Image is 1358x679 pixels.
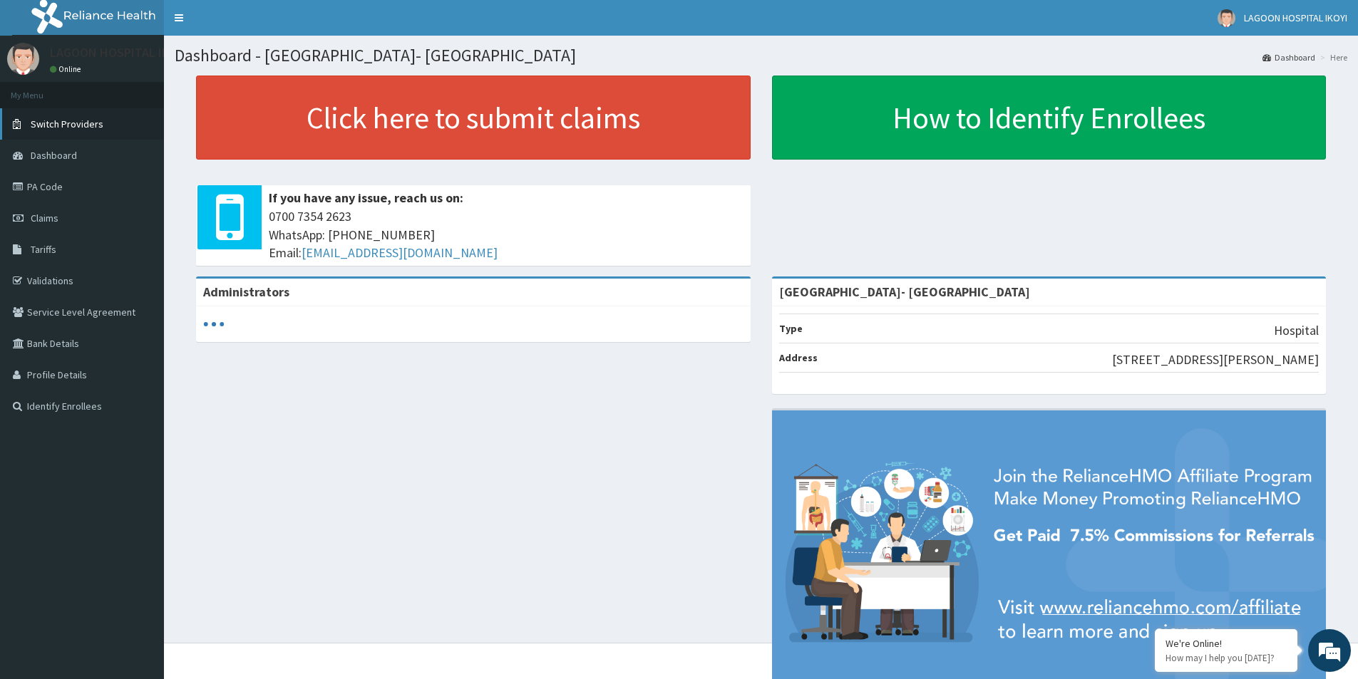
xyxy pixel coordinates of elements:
a: Dashboard [1262,51,1315,63]
b: Type [779,322,803,335]
p: Hospital [1274,321,1319,340]
strong: [GEOGRAPHIC_DATA]- [GEOGRAPHIC_DATA] [779,284,1030,300]
p: [STREET_ADDRESS][PERSON_NAME] [1112,351,1319,369]
span: Tariffs [31,243,56,256]
span: 0700 7354 2623 WhatsApp: [PHONE_NUMBER] Email: [269,207,744,262]
div: We're Online! [1166,637,1287,650]
span: Claims [31,212,58,224]
h1: Dashboard - [GEOGRAPHIC_DATA]- [GEOGRAPHIC_DATA] [175,46,1347,65]
span: Switch Providers [31,118,103,130]
b: Address [779,351,818,364]
b: If you have any issue, reach us on: [269,190,463,206]
a: [EMAIL_ADDRESS][DOMAIN_NAME] [302,244,498,261]
svg: audio-loading [203,313,225,335]
p: LAGOON HOSPITAL IKOYI [50,46,187,59]
a: Online [50,64,84,74]
p: How may I help you today? [1166,652,1287,664]
a: Click here to submit claims [196,76,751,160]
span: LAGOON HOSPITAL IKOYI [1244,11,1347,24]
a: How to Identify Enrollees [772,76,1327,160]
span: Dashboard [31,149,77,162]
li: Here [1317,51,1347,63]
b: Administrators [203,284,289,300]
img: User Image [7,43,39,75]
img: User Image [1218,9,1235,27]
